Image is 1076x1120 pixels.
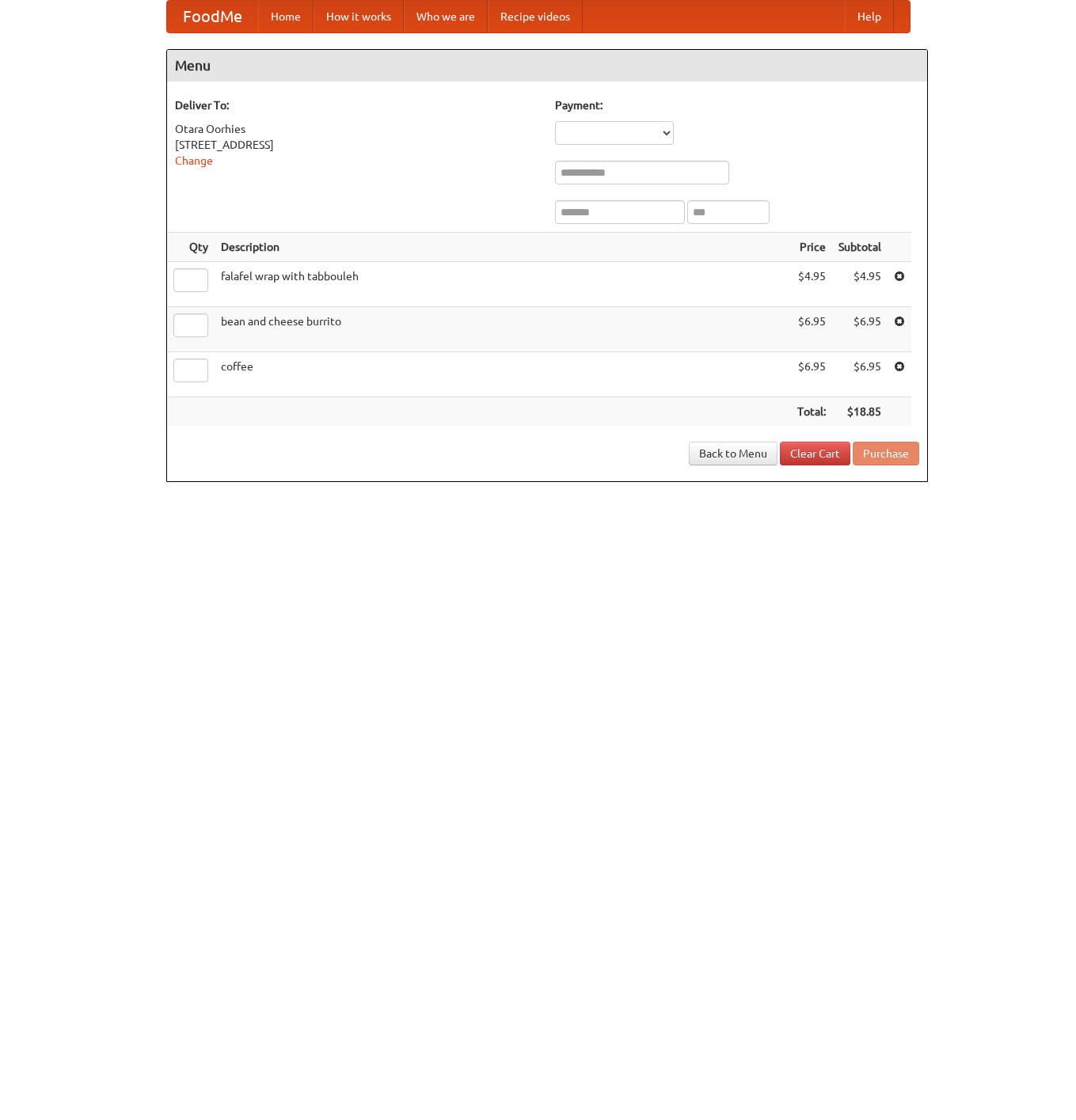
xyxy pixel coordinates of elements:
td: $4.95 [791,262,832,307]
td: falafel wrap with tabbouleh [215,262,791,307]
h4: Menu [167,50,927,82]
div: Otara Oorhies [175,121,539,137]
a: Recipe videos [488,1,583,32]
th: Qty [167,233,215,262]
th: Subtotal [832,233,888,262]
th: Description [215,233,791,262]
a: Back to Menu [689,442,778,465]
a: Clear Cart [780,442,850,465]
td: $6.95 [791,307,832,352]
td: $6.95 [832,307,888,352]
a: How it works [314,1,404,32]
td: $4.95 [832,262,888,307]
td: $6.95 [791,352,832,397]
h5: Payment: [555,97,919,113]
a: FoodMe [167,1,258,32]
th: $18.85 [832,397,888,427]
a: Who we are [404,1,488,32]
a: Help [845,1,894,32]
h5: Deliver To: [175,97,539,113]
button: Purchase [853,442,919,465]
a: Change [175,154,213,167]
a: Home [258,1,314,32]
div: [STREET_ADDRESS] [175,137,539,153]
td: $6.95 [832,352,888,397]
th: Total: [791,397,832,427]
td: bean and cheese burrito [215,307,791,352]
th: Price [791,233,832,262]
td: coffee [215,352,791,397]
